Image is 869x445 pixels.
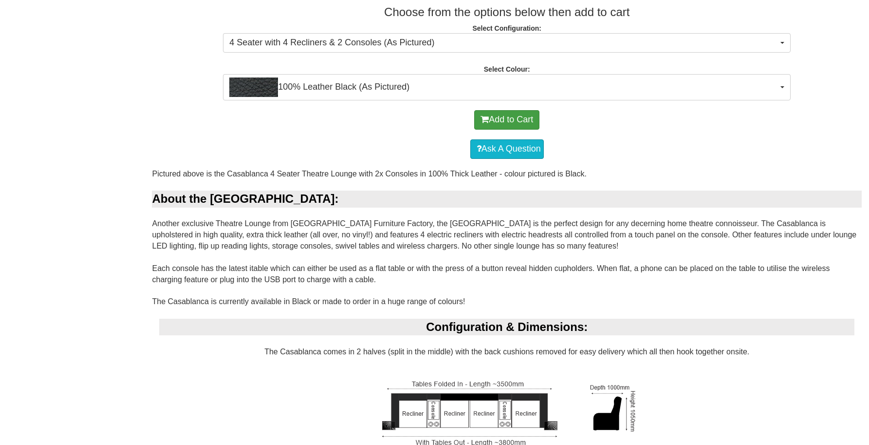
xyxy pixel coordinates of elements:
[229,37,778,49] span: 4 Seater with 4 Recliners & 2 Consoles (As Pictured)
[152,6,862,19] h3: Choose from the options below then add to cart
[159,319,854,335] div: Configuration & Dimensions:
[470,139,544,159] a: Ask A Question
[229,77,778,97] span: 100% Leather Black (As Pictured)
[484,65,530,73] strong: Select Colour:
[152,191,862,207] div: About the [GEOGRAPHIC_DATA]:
[229,77,278,97] img: 100% Leather Black (As Pictured)
[474,110,539,130] button: Add to Cart
[223,33,791,53] button: 4 Seater with 4 Recliners & 2 Consoles (As Pictured)
[472,24,541,32] strong: Select Configuration:
[223,74,791,100] button: 100% Leather Black (As Pictured)100% Leather Black (As Pictured)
